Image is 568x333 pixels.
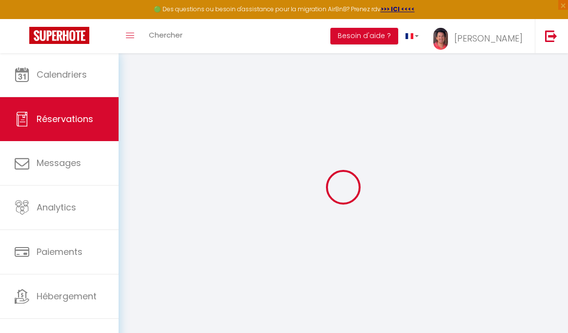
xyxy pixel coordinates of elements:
[149,30,183,40] span: Chercher
[37,201,76,213] span: Analytics
[37,68,87,81] span: Calendriers
[37,246,82,258] span: Paiements
[29,27,89,44] img: Super Booking
[37,113,93,125] span: Réservations
[454,32,523,44] span: [PERSON_NAME]
[545,30,557,42] img: logout
[37,157,81,169] span: Messages
[142,19,190,53] a: Chercher
[37,290,97,302] span: Hébergement
[433,28,448,50] img: ...
[381,5,415,13] a: >>> ICI <<<<
[330,28,398,44] button: Besoin d'aide ?
[426,19,535,53] a: ... [PERSON_NAME]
